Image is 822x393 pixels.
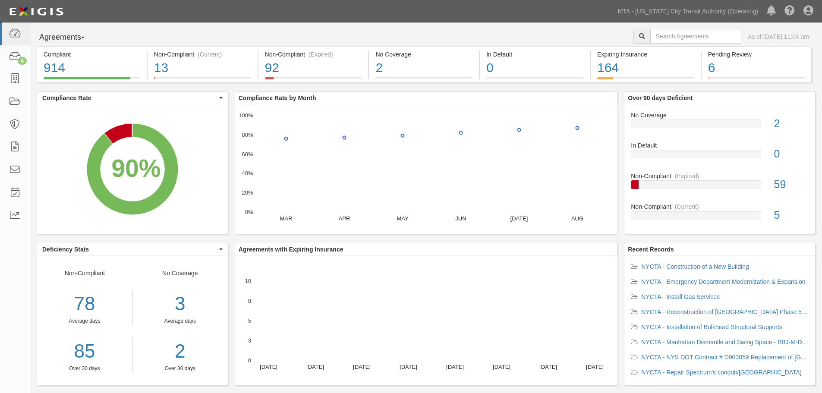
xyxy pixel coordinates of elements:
text: 3 [248,337,251,344]
div: Non-Compliant [624,202,815,211]
div: 90% [111,151,161,186]
text: 80% [242,132,253,138]
b: Recent Records [628,246,674,253]
text: [DATE] [306,364,324,370]
div: Average days [139,318,221,325]
button: Compliance Rate [37,92,228,104]
a: Expiring Insurance164 [591,77,701,84]
a: Pending Review6 [702,77,812,84]
svg: A chart. [37,104,228,234]
div: 6 [708,59,805,77]
div: 914 [44,59,140,77]
div: Non-Compliant (Current) [154,50,251,59]
text: APR [338,215,350,222]
div: Over 30 days [139,365,221,372]
text: AUG [571,215,583,222]
text: 40% [242,170,253,176]
text: 20% [242,189,253,196]
text: [DATE] [400,364,417,370]
a: 2 [139,338,221,365]
text: [DATE] [353,364,371,370]
div: 4 [18,57,27,65]
text: 0 [248,357,251,364]
div: (Current) [675,202,699,211]
a: NYCTA - Manhattan Dismantle and Swing Space - BBJ-M-DSS [641,339,810,346]
a: No Coverage2 [631,111,809,141]
div: 92 [265,59,362,77]
div: (Expired) [675,172,699,180]
div: No Coverage [132,269,228,372]
a: NYCTA - Construction of a New Building [641,263,749,270]
div: As of [DATE] 11:04 am [748,32,809,41]
text: JUN [455,215,466,222]
div: 5 [768,208,815,223]
div: 164 [597,59,694,77]
div: (Expired) [309,50,333,59]
svg: A chart. [235,256,617,385]
a: 85 [37,338,132,365]
text: [DATE] [539,364,557,370]
div: 2 [768,116,815,132]
text: 100% [239,112,253,119]
div: Non-Compliant [624,172,815,180]
b: Over 90 days Deficient [628,94,693,101]
text: 0% [245,209,253,215]
span: Compliance Rate [42,94,217,102]
a: Non-Compliant(Expired)92 [258,77,368,84]
text: 10 [245,278,251,284]
div: No Coverage [624,111,815,119]
div: 0 [768,146,815,162]
text: [DATE] [446,364,464,370]
img: logo-5460c22ac91f19d4615b14bd174203de0afe785f0fc80cf4dbbc73dc1793850b.png [6,4,66,19]
div: Expiring Insurance [597,50,694,59]
svg: A chart. [235,104,617,234]
div: In Default [486,50,583,59]
text: 60% [242,151,253,157]
input: Search Agreements [650,29,741,44]
text: [DATE] [586,364,604,370]
div: Pending Review [708,50,805,59]
div: Over 30 days [37,365,132,372]
span: Deficiency Stats [42,245,217,254]
div: 0 [486,59,583,77]
text: [DATE] [493,364,510,370]
div: 59 [768,177,815,192]
text: [DATE] [260,364,277,370]
div: In Default [624,141,815,150]
a: In Default0 [631,141,809,172]
div: Average days [37,318,132,325]
div: 13 [154,59,251,77]
a: NYCTA - Emergency Department Modernization & Expansion [641,278,805,285]
div: Non-Compliant [37,269,132,372]
b: Agreements with Expiring Insurance [239,246,343,253]
div: No Coverage [375,50,472,59]
div: Compliant [44,50,140,59]
a: Compliant914 [37,77,147,84]
a: Non-Compliant(Expired)59 [631,172,809,202]
text: MAR [280,215,292,222]
text: MAY [397,215,409,222]
button: Deficiency Stats [37,243,228,255]
button: Agreements [37,29,101,46]
div: 78 [37,290,132,318]
a: NYCTA - Installation of Bulkhead Structural Supports [641,324,782,330]
b: Compliance Rate by Month [239,94,316,101]
text: 5 [248,318,251,324]
div: Non-Compliant (Expired) [265,50,362,59]
text: [DATE] [510,215,528,222]
div: (Current) [198,50,222,59]
a: NYCTA - Install Gas Services [641,293,720,300]
a: In Default0 [480,77,590,84]
a: NYCTA - Repair Spectrum's conduit/[GEOGRAPHIC_DATA] [641,369,801,376]
a: No Coverage2 [369,77,479,84]
a: Non-Compliant(Current)13 [148,77,258,84]
div: 2 [375,59,472,77]
a: MTA - [US_STATE] City Transit Authority (Operating) [614,3,762,20]
text: 8 [248,298,251,304]
i: Help Center - Complianz [784,6,795,16]
a: Non-Compliant(Current)5 [631,202,809,226]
